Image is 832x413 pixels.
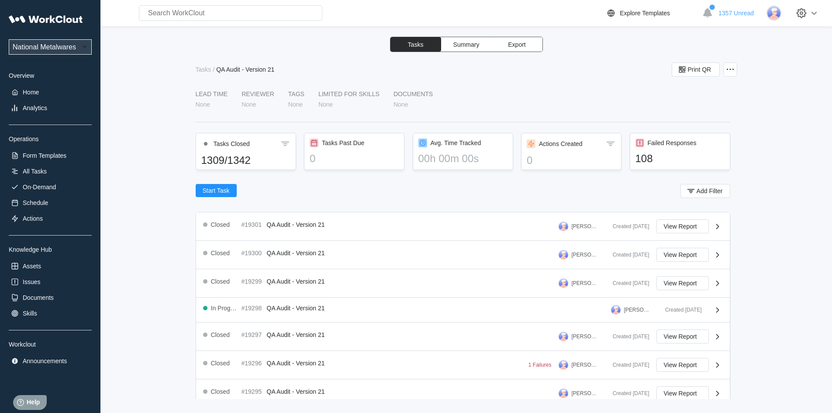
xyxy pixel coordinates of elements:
div: Avg. Time Tracked [431,139,481,146]
span: QA Audit - Version 21 [267,331,325,338]
img: user-3.png [559,222,568,231]
div: #19299 [242,278,263,285]
div: [PERSON_NAME] [572,333,599,340]
span: QA Audit - Version 21 [267,250,325,257]
button: View Report [656,219,709,233]
div: Documents [394,90,433,97]
div: Tasks Closed [214,140,250,147]
a: Announcements [9,355,92,367]
div: #19301 [242,221,263,228]
span: QA Audit - Version 21 [267,221,325,228]
img: user-3.png [559,278,568,288]
div: Created [DATE] [606,223,649,229]
a: Form Templates [9,149,92,162]
div: [PERSON_NAME] [624,307,651,313]
span: View Report [664,280,697,286]
div: Assets [23,263,41,270]
div: [PERSON_NAME] [572,252,599,258]
button: View Report [656,358,709,372]
span: View Report [664,223,697,229]
div: Created [DATE] [606,333,649,340]
a: Closed#19297QA Audit - Version 21[PERSON_NAME]Created [DATE]View Report [196,323,730,351]
span: Export [508,42,525,48]
div: Tasks Past Due [322,139,364,146]
div: All Tasks [23,168,47,175]
div: Closed [211,250,230,257]
div: Tags [288,90,304,97]
div: LEAD TIME [196,90,228,97]
span: QA Audit - Version 21 [267,278,325,285]
div: None [318,101,333,108]
div: Closed [211,360,230,367]
span: View Report [664,362,697,368]
div: [PERSON_NAME] [572,223,599,229]
span: Add Filter [697,188,723,194]
a: Closed#19300QA Audit - Version 21[PERSON_NAME]Created [DATE]View Report [196,241,730,269]
div: #19300 [242,250,263,257]
div: #19298 [242,305,263,312]
div: None [242,101,256,108]
div: Failed Responses [648,139,697,146]
img: user-3.png [559,250,568,260]
div: Operations [9,135,92,142]
div: Schedule [23,199,48,206]
a: In Progress#19298QA Audit - Version 21[PERSON_NAME]Created [DATE] [196,298,730,323]
div: Actions Created [539,140,583,147]
div: Documents [23,294,54,301]
div: Created [DATE] [606,362,649,368]
div: Home [23,89,39,96]
span: QA Audit - Version 21 [267,305,325,312]
div: 1 Failures [528,362,552,368]
span: View Report [664,252,697,258]
div: On-Demand [23,184,56,191]
div: Reviewer [242,90,274,97]
a: Closed#19296QA Audit - Version 211 Failures[PERSON_NAME]Created [DATE]View Report [196,351,730,379]
div: Closed [211,331,230,338]
div: Actions [23,215,43,222]
div: / [213,66,214,73]
span: View Report [664,333,697,340]
div: Closed [211,278,230,285]
div: [PERSON_NAME] [572,390,599,396]
img: user-3.png [559,332,568,341]
img: user-3.png [611,305,621,315]
button: Print QR [672,62,720,76]
input: Search WorkClout [139,5,322,21]
img: user-3.png [559,389,568,398]
div: Overview [9,72,92,79]
div: 0 [527,154,616,167]
div: 108 [635,153,725,165]
div: Knowledge Hub [9,246,92,253]
div: #19295 [242,388,263,395]
div: [PERSON_NAME] [572,362,599,368]
div: Skills [23,310,37,317]
a: On-Demand [9,181,92,193]
div: None [196,101,210,108]
a: Actions [9,212,92,225]
button: Start Task [196,184,237,197]
span: Summary [453,42,480,48]
button: Export [492,37,542,52]
div: Closed [211,388,230,395]
button: Add Filter [680,184,730,198]
a: Tasks [196,66,213,73]
button: View Report [656,386,709,400]
a: Explore Templates [606,8,698,18]
span: QA Audit - Version 21 [267,360,325,367]
div: 00h 00m 00s [418,153,507,165]
div: Workclout [9,341,92,348]
div: 0 [310,153,399,165]
a: Closed#19299QA Audit - Version 21[PERSON_NAME]Created [DATE]View Report [196,269,730,298]
button: View Report [656,330,709,344]
span: Print QR [688,66,711,73]
a: Closed#19301QA Audit - Version 21[PERSON_NAME]Created [DATE]View Report [196,212,730,241]
div: Form Templates [23,152,66,159]
a: Closed#19295QA Audit - Version 21[PERSON_NAME]Created [DATE]View Report [196,379,730,408]
img: user-3.png [766,6,781,21]
div: #19296 [242,360,263,367]
img: user-3.png [559,360,568,370]
div: Created [DATE] [606,252,649,258]
div: Issues [23,278,40,285]
button: View Report [656,248,709,262]
span: Tasks [408,42,424,48]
